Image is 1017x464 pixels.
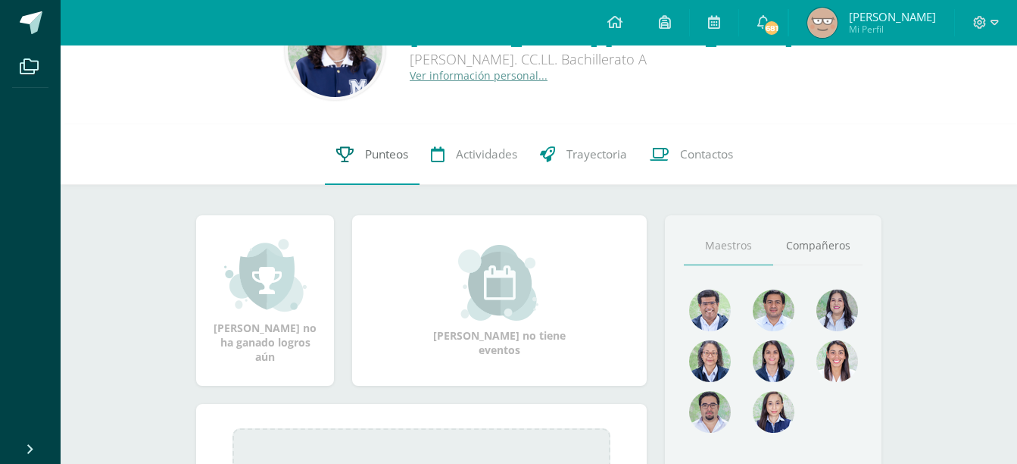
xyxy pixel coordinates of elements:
a: Maestros [684,227,773,265]
img: 68491b968eaf45af92dd3338bd9092c6.png [689,340,731,382]
span: Actividades [456,146,517,162]
span: Punteos [365,146,408,162]
a: Contactos [638,124,744,185]
a: Actividades [420,124,529,185]
img: 9a93923270eb9b606d27da3b472f684c.png [288,2,382,97]
div: [PERSON_NAME]. CC.LL. Bachillerato A [410,50,793,68]
a: Punteos [325,124,420,185]
img: event_small.png [458,245,541,321]
img: 1e7bfa517bf798cc96a9d855bf172288.png [753,290,794,331]
a: Compañeros [773,227,863,265]
img: 38d188cc98c34aa903096de2d1c9671e.png [816,340,858,382]
img: e0582db7cc524a9960c08d03de9ec803.png [753,391,794,433]
span: Contactos [680,146,733,162]
span: Mi Perfil [849,23,936,36]
span: 681 [763,20,780,36]
div: [PERSON_NAME] no ha ganado logros aún [211,237,319,364]
img: 1934cc27df4ca65fd091d7882280e9dd.png [816,290,858,331]
a: Ver información personal... [410,68,547,83]
img: c937af9e2dc6552eaaeeeeac0bdbb44b.png [807,8,838,38]
a: Trayectoria [529,124,638,185]
span: [PERSON_NAME] [849,9,936,24]
img: 484afa508d8d35e59a7ea9d5d4640c41.png [689,290,731,331]
img: d7e1be39c7a5a7a89cfb5608a6c66141.png [689,391,731,433]
img: d4e0c534ae446c0d00535d3bb96704e9.png [753,340,794,382]
div: [PERSON_NAME] no tiene eventos [424,245,576,357]
img: achievement_small.png [224,237,307,313]
span: Trayectoria [566,146,627,162]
